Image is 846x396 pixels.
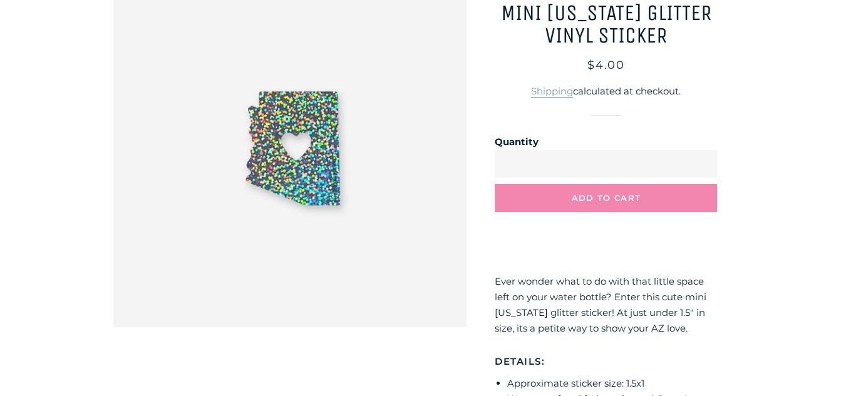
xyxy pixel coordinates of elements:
[507,376,717,392] li: Approximate sticker size: 1.5x1
[495,355,717,368] h5: Details:
[495,84,717,99] div: calculated at checkout.
[495,184,717,211] button: Add to Cart
[531,85,573,98] a: Shipping
[572,193,641,203] span: Add to Cart
[495,2,717,47] h1: Mini [US_STATE] Glitter Vinyl Sticker
[495,135,711,150] label: Quantity
[495,275,706,333] span: Ever wonder what to do with that little space left on your water bottle? Enter this cute mini [US...
[587,58,625,72] span: $4.00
